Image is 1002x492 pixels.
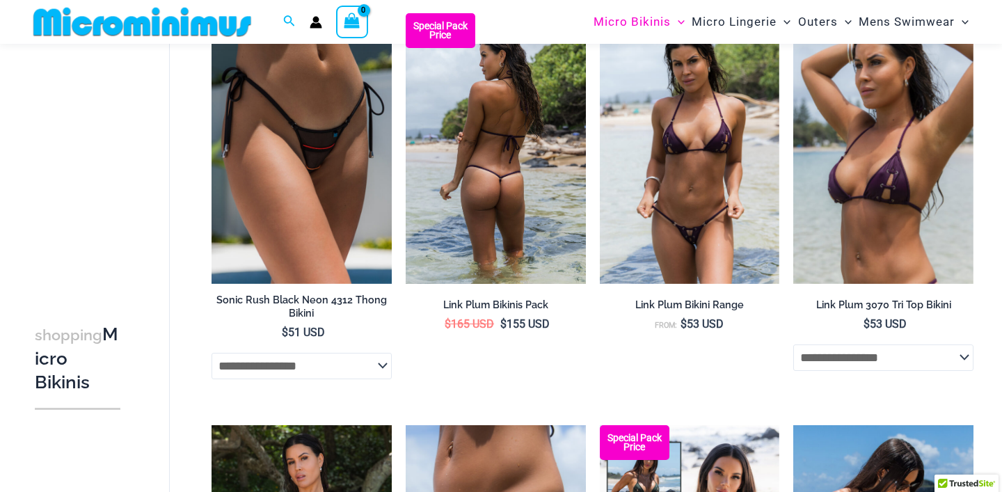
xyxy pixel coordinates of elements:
span: Menu Toggle [777,4,790,40]
a: Sonic Rush Black Neon 4312 Thong Bikini [212,294,392,325]
h2: Link Plum 3070 Tri Top Bikini [793,299,973,312]
iframe: TrustedSite Certified [35,1,160,280]
a: Link Plum 3070 Tri Top 4580 Micro 01Link Plum 3070 Tri Top 4580 Micro 05Link Plum 3070 Tri Top 45... [600,13,780,283]
span: shopping [35,326,102,344]
img: Link Plum 3070 Tri Top 4580 Micro 04 [406,13,586,283]
a: Micro LingerieMenu ToggleMenu Toggle [688,4,794,40]
bdi: 155 USD [500,317,550,331]
a: Link Plum 3070 Tri Top Bikini [793,299,973,317]
h2: Sonic Rush Black Neon 4312 Thong Bikini [212,294,392,319]
a: Link Plum Bikini Range [600,299,780,317]
img: Link Plum 3070 Tri Top 01 [793,13,973,283]
a: Mens SwimwearMenu ToggleMenu Toggle [855,4,972,40]
bdi: 51 USD [282,326,325,339]
img: Sonic Rush Black Neon 4312 Thong Bikini 01 [212,13,392,283]
span: Micro Lingerie [692,4,777,40]
a: View Shopping Cart, empty [336,6,368,38]
a: Micro BikinisMenu ToggleMenu Toggle [590,4,688,40]
span: Micro Bikinis [594,4,671,40]
span: Menu Toggle [955,4,969,40]
span: $ [864,317,870,331]
bdi: 53 USD [864,317,907,331]
bdi: 53 USD [681,317,724,331]
span: Outers [798,4,838,40]
span: Mens Swimwear [859,4,955,40]
h3: Micro Bikinis [35,323,120,394]
a: Account icon link [310,16,322,29]
img: MM SHOP LOGO FLAT [28,6,257,38]
h2: Link Plum Bikinis Pack [406,299,586,312]
h2: Link Plum Bikini Range [600,299,780,312]
b: Special Pack Price [406,22,475,40]
a: Sonic Rush Black Neon 4312 Thong Bikini 01Sonic Rush Black Neon 4312 Thong Bikini 02Sonic Rush Bl... [212,13,392,283]
span: $ [681,317,687,331]
a: OutersMenu ToggleMenu Toggle [795,4,855,40]
bdi: 165 USD [445,317,494,331]
b: Special Pack Price [600,434,669,452]
img: Link Plum 3070 Tri Top 4580 Micro 01 [600,13,780,283]
span: $ [282,326,288,339]
span: $ [445,317,451,331]
span: $ [500,317,507,331]
span: Menu Toggle [671,4,685,40]
nav: Site Navigation [588,2,974,42]
a: Search icon link [283,13,296,31]
a: Bikini Pack Plum Link Plum 3070 Tri Top 4580 Micro 04Link Plum 3070 Tri Top 4580 Micro 04 [406,13,586,283]
span: From: [655,321,677,330]
a: Link Plum Bikinis Pack [406,299,586,317]
span: Menu Toggle [838,4,852,40]
a: Link Plum 3070 Tri Top 01Link Plum 3070 Tri Top 2031 Cheeky 01Link Plum 3070 Tri Top 2031 Cheeky 01 [793,13,973,283]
